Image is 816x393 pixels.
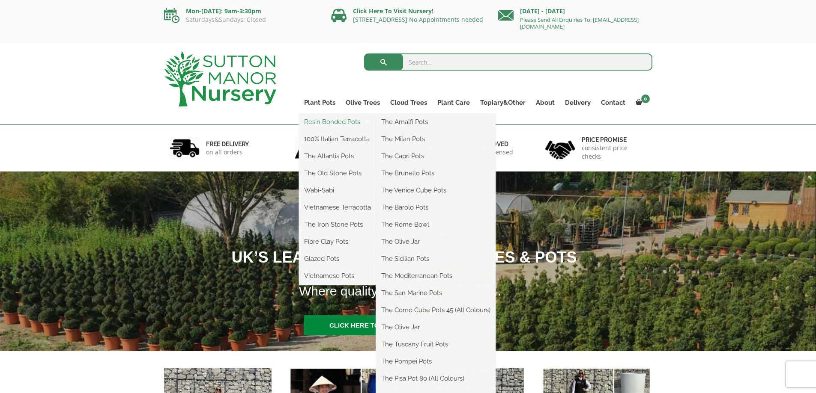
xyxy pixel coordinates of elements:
[641,95,650,103] span: 0
[385,97,432,109] a: Cloud Trees
[376,235,496,248] a: The Olive Jar
[299,252,376,265] a: Glazed Pots
[545,135,575,161] img: 4.jpg
[353,15,483,24] a: [STREET_ADDRESS] No Appointments needed
[89,218,708,270] h1: FREE UK DELIVERY UK’S LEADING SUPPLIERS OF TREES & POTS
[376,133,496,145] a: The Milan Pots
[475,97,531,109] a: Topiary&Other
[299,97,341,109] a: Plant Pots
[582,144,647,161] p: consistent price checks
[299,115,376,128] a: Resin Bonded Pots
[631,97,652,109] a: 0
[376,287,496,299] a: The San Marino Pots
[376,252,496,265] a: The Sicilian Pots
[206,148,249,157] p: on all orders
[376,372,496,385] a: The Pisa Pot 80 (All Colours)
[364,53,652,71] input: Search...
[206,140,249,148] h6: FREE DELIVERY
[376,201,496,214] a: The Barolo Pots
[596,97,631,109] a: Contact
[299,201,376,214] a: Vietnamese Terracotta
[376,115,496,128] a: The Amalfi Pots
[582,136,647,144] h6: Price promise
[376,304,496,316] a: The Como Cube Pots 45 (All Colours)
[376,355,496,368] a: The Pompei Pots
[376,150,496,163] a: The Capri Pots
[299,167,376,180] a: The Old Stone Pots
[376,167,496,180] a: The Brunello Pots
[376,338,496,351] a: The Tuscany Fruit Pots
[498,6,652,16] p: [DATE] - [DATE]
[353,7,433,15] a: Click Here To Visit Nursery!
[376,321,496,334] a: The Olive Jar
[170,137,200,159] img: 1.jpg
[299,133,376,145] a: 100% Italian Terracotta
[376,184,496,197] a: The Venice Cube Pots
[560,97,596,109] a: Delivery
[164,51,276,106] img: logo
[376,218,496,231] a: The Rome Bowl
[299,235,376,248] a: Fibre Clay Pots
[299,269,376,282] a: Vietnamese Pots
[299,150,376,163] a: The Atlantis Pots
[295,137,325,159] img: 2.jpg
[164,6,318,16] p: Mon-[DATE]: 9am-3:30pm
[288,278,709,304] h1: Where quality grows on every tree..
[432,97,475,109] a: Plant Care
[299,218,376,231] a: The Iron Stone Pots
[520,16,639,30] a: Please Send All Enquiries To: [EMAIL_ADDRESS][DOMAIN_NAME]
[164,16,318,23] p: Saturdays&Sundays: Closed
[376,269,496,282] a: The Mediterranean Pots
[299,184,376,197] a: Wabi-Sabi
[341,97,385,109] a: Olive Trees
[531,97,560,109] a: About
